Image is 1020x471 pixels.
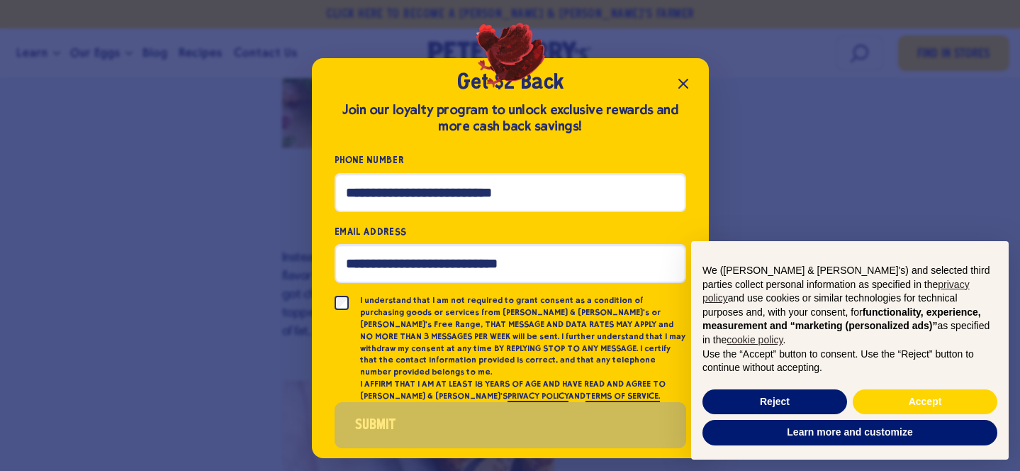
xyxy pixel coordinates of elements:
[680,230,1020,471] div: Notice
[360,378,686,402] p: I AFFIRM THAT I AM AT LEAST 18 YEARS OF AGE AND HAVE READ AND AGREE TO [PERSON_NAME] & [PERSON_NA...
[853,389,997,415] button: Accept
[335,223,686,240] label: Email Address
[702,264,997,348] p: We ([PERSON_NAME] & [PERSON_NAME]'s) and selected third parties collect personal information as s...
[702,389,847,415] button: Reject
[727,334,783,345] a: cookie policy
[335,102,686,135] div: Join our loyalty program to unlock exclusive rewards and more cash back savings!
[335,152,686,168] label: Phone Number
[508,391,568,402] a: PRIVACY POLICY
[702,348,997,375] p: Use the “Accept” button to consent. Use the “Reject” button to continue without accepting.
[335,296,349,310] input: I understand that I am not required to grant consent as a condition of purchasing goods or servic...
[360,294,686,378] p: I understand that I am not required to grant consent as a condition of purchasing goods or servic...
[669,70,697,98] button: Close popup
[335,402,686,448] button: Submit
[702,420,997,445] button: Learn more and customize
[335,70,686,96] h2: Get $2 Back
[585,391,660,402] a: TERMS OF SERVICE.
